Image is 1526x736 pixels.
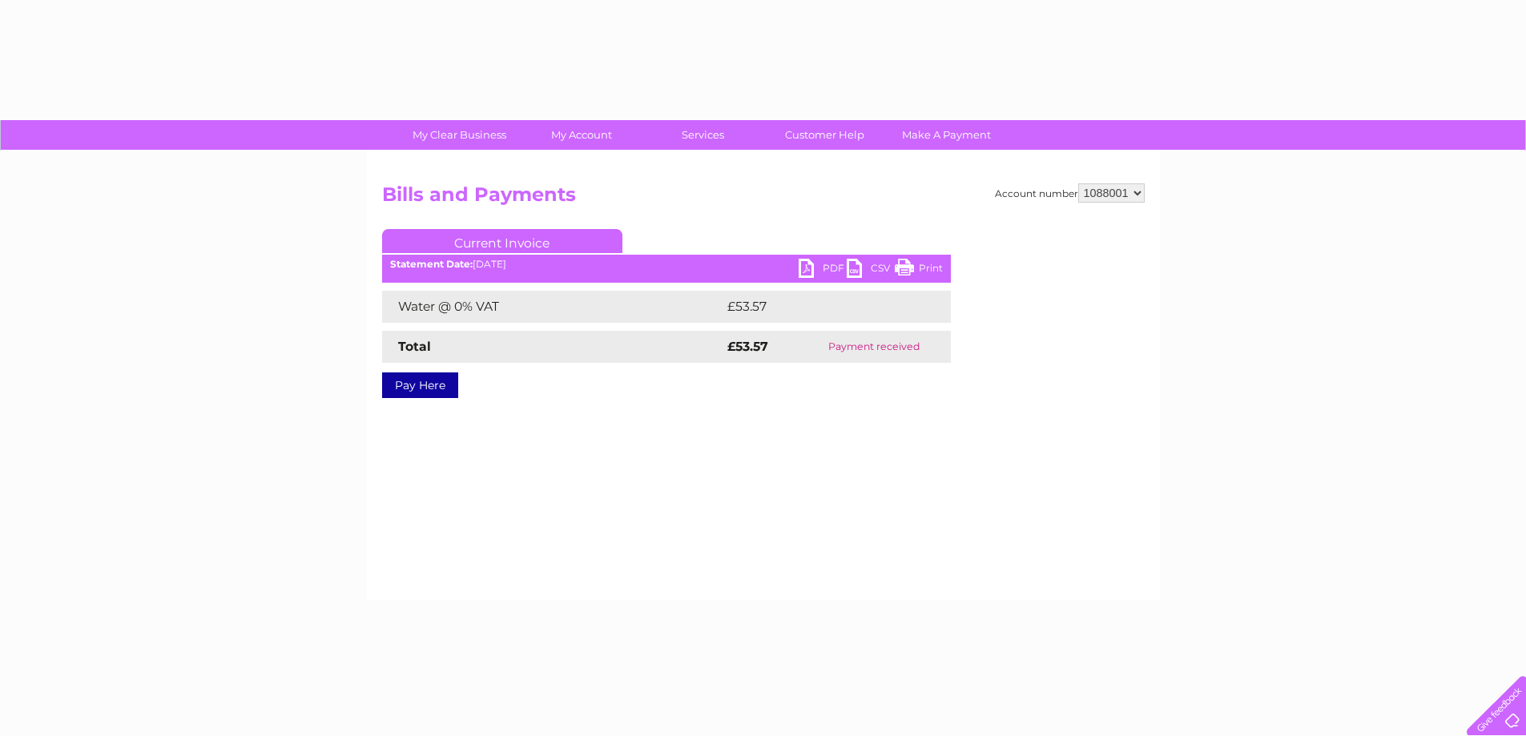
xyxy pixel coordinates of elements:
strong: Total [398,339,431,354]
div: [DATE] [382,259,951,270]
a: Pay Here [382,372,458,398]
a: PDF [799,259,847,282]
a: Current Invoice [382,229,622,253]
td: £53.57 [723,291,918,323]
a: Make A Payment [880,120,1013,150]
strong: £53.57 [727,339,768,354]
a: Customer Help [759,120,891,150]
b: Statement Date: [390,258,473,270]
a: My Clear Business [393,120,525,150]
div: Account number [995,183,1145,203]
a: Print [895,259,943,282]
a: CSV [847,259,895,282]
td: Water @ 0% VAT [382,291,723,323]
h2: Bills and Payments [382,183,1145,214]
a: My Account [515,120,647,150]
td: Payment received [798,331,950,363]
a: Services [637,120,769,150]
